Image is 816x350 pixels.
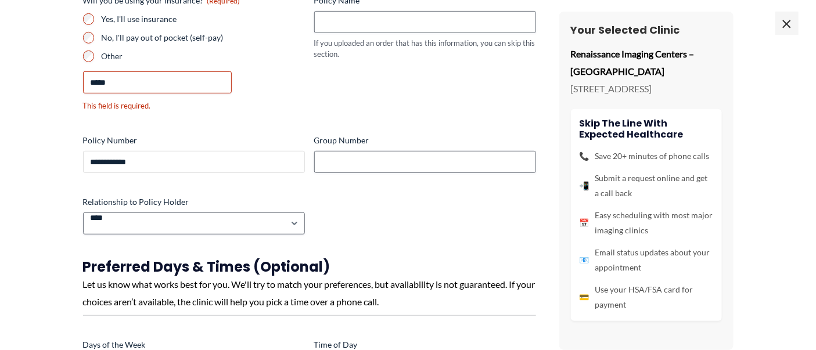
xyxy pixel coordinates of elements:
input: Other Choice, please specify [83,71,232,93]
span: 📅 [580,215,589,230]
li: Submit a request online and get a call back [580,171,713,201]
label: Other [102,50,305,62]
span: 📞 [580,149,589,164]
div: If you uploaded an order that has this information, you can skip this section. [314,38,536,59]
p: Renaissance Imaging Centers – [GEOGRAPHIC_DATA] [571,45,722,80]
label: No, I'll pay out of pocket (self-pay) [102,32,305,44]
li: Email status updates about your appointment [580,245,713,275]
div: Let us know what works best for you. We'll try to match your preferences, but availability is not... [83,276,536,310]
p: [STREET_ADDRESS] [571,80,722,98]
h4: Skip the line with Expected Healthcare [580,118,713,140]
span: 📲 [580,178,589,193]
span: 📧 [580,252,589,268]
label: Relationship to Policy Holder [83,196,305,208]
div: This field is required. [83,100,305,111]
label: Group Number [314,135,536,146]
li: Easy scheduling with most major imaging clinics [580,208,713,238]
h3: Preferred Days & Times (Optional) [83,258,536,276]
span: × [775,12,799,35]
label: Yes, I'll use insurance [102,13,305,25]
label: Policy Number [83,135,305,146]
li: Save 20+ minutes of phone calls [580,149,713,164]
h3: Your Selected Clinic [571,23,722,37]
span: 💳 [580,290,589,305]
li: Use your HSA/FSA card for payment [580,282,713,312]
